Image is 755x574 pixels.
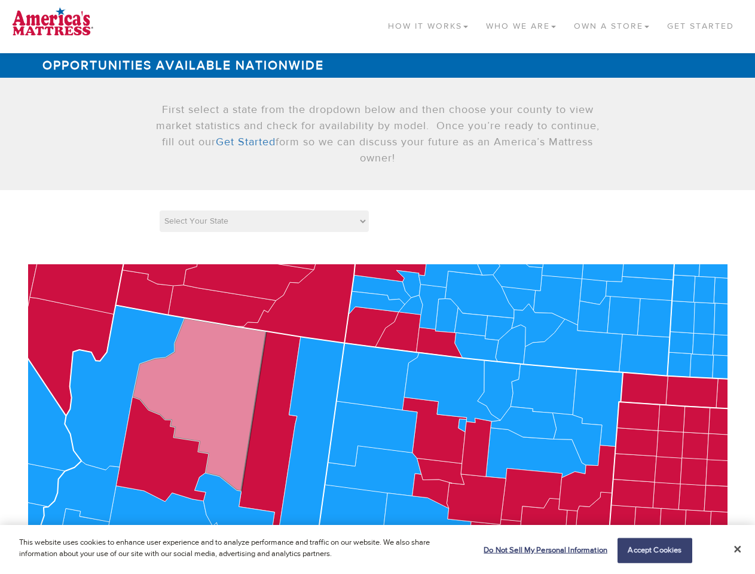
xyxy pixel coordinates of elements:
[478,539,607,563] button: Do Not Sell My Personal Information
[734,544,741,555] button: Close
[379,6,477,41] a: How It Works
[19,537,453,560] p: This website uses cookies to enhance user experience and to analyze performance and traffic on ou...
[154,102,602,166] p: First select a state from the dropdown below and then choose your county to view market statistic...
[216,135,276,149] a: Get Started
[12,6,93,36] img: logo
[618,538,692,563] button: Accept Cookies
[477,6,565,41] a: Who We Are
[37,53,719,78] h1: Opportunities Available Nationwide
[565,6,658,41] a: Own a Store
[658,6,743,41] a: Get Started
